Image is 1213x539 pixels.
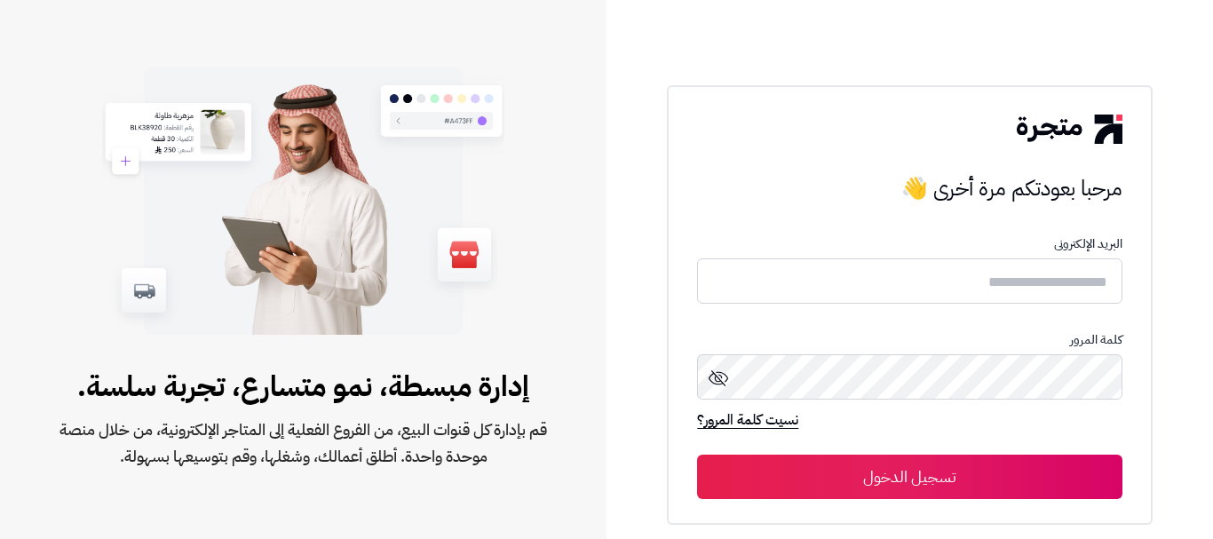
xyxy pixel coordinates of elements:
[697,455,1122,499] button: تسجيل الدخول
[1017,115,1122,143] img: logo-2.png
[57,365,550,408] span: إدارة مبسطة، نمو متسارع، تجربة سلسة.
[697,237,1122,251] p: البريد الإلكترونى
[697,409,798,434] a: نسيت كلمة المرور؟
[697,170,1122,206] h3: مرحبا بعودتكم مرة أخرى 👋
[57,416,550,470] span: قم بإدارة كل قنوات البيع، من الفروع الفعلية إلى المتاجر الإلكترونية، من خلال منصة موحدة واحدة. أط...
[697,333,1122,347] p: كلمة المرور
